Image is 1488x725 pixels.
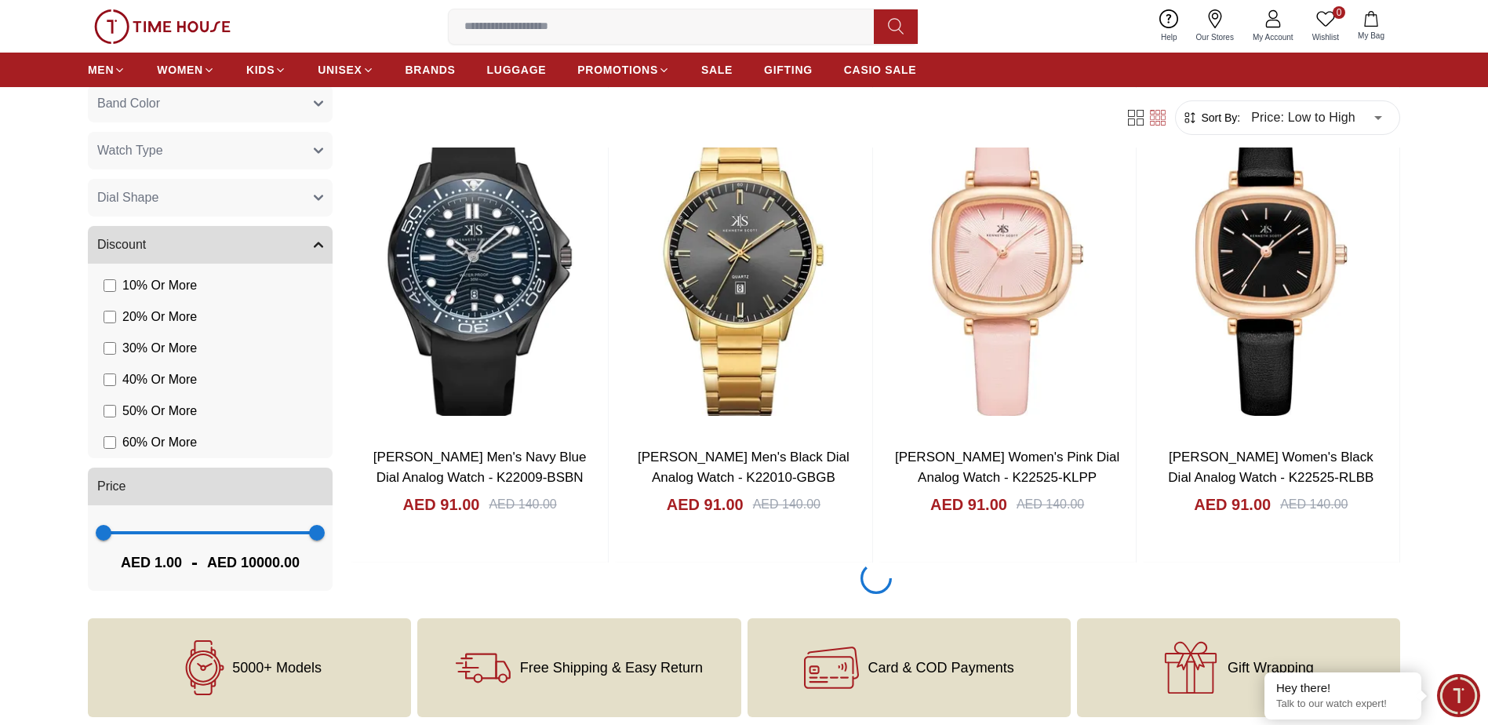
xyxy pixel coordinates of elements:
[1143,99,1399,435] img: Kenneth Scott Women's Black Dial Analog Watch - K22525-RLBB
[97,140,163,159] span: Watch Type
[615,99,871,435] img: Kenneth Scott Men's Black Dial Analog Watch - K22010-GBGB
[122,432,197,451] span: 60 % Or More
[1151,6,1187,46] a: Help
[351,99,608,435] img: Kenneth Scott Men's Navy Blue Dial Analog Watch - K22009-BSBN
[1168,450,1373,485] a: [PERSON_NAME] Women's Black Dial Analog Watch - K22525-RLBB
[1228,660,1314,676] span: Gift Wrapping
[97,476,126,495] span: Price
[104,341,116,354] input: 30% Or More
[104,404,116,417] input: 50% Or More
[1246,31,1300,43] span: My Account
[318,62,362,78] span: UNISEX
[88,56,126,84] a: MEN
[1280,495,1348,514] div: AED 140.00
[157,56,215,84] a: WOMEN
[97,235,146,253] span: Discount
[1198,110,1240,126] span: Sort By:
[88,467,333,505] button: Price
[122,401,197,420] span: 50 % Or More
[487,56,547,84] a: LUGGAGE
[577,62,658,78] span: PROMOTIONS
[1276,698,1410,711] p: Talk to our watch expert!
[1276,680,1410,696] div: Hey there!
[104,435,116,448] input: 60% Or More
[406,56,456,84] a: BRANDS
[520,660,703,676] span: Free Shipping & Easy Return
[318,56,373,84] a: UNISEX
[104,310,116,322] input: 20% Or More
[764,56,813,84] a: GIFTING
[104,279,116,291] input: 10% Or More
[122,338,197,357] span: 30 % Or More
[1194,494,1271,516] h4: AED 91.00
[1155,31,1184,43] span: Help
[1306,31,1345,43] span: Wishlist
[122,275,197,294] span: 10 % Or More
[406,62,456,78] span: BRANDS
[879,99,1136,435] img: Kenneth Scott Women's Pink Dial Analog Watch - K22525-KLPP
[1348,8,1394,45] button: My Bag
[97,188,158,206] span: Dial Shape
[1352,30,1391,42] span: My Bag
[489,495,556,514] div: AED 140.00
[1437,674,1480,717] div: Chat Widget
[1017,495,1084,514] div: AED 140.00
[701,62,733,78] span: SALE
[207,551,300,573] span: AED 10000.00
[868,660,1014,676] span: Card & COD Payments
[1190,31,1240,43] span: Our Stores
[88,225,333,263] button: Discount
[1333,6,1345,19] span: 0
[122,370,197,388] span: 40 % Or More
[182,549,207,574] span: -
[88,62,114,78] span: MEN
[403,494,480,516] h4: AED 91.00
[930,494,1007,516] h4: AED 91.00
[88,178,333,216] button: Dial Shape
[753,495,820,514] div: AED 140.00
[97,93,160,112] span: Band Color
[1303,6,1348,46] a: 0Wishlist
[638,450,850,485] a: [PERSON_NAME] Men's Black Dial Analog Watch - K22010-GBGB
[246,56,286,84] a: KIDS
[104,373,116,385] input: 40% Or More
[1187,6,1243,46] a: Our Stores
[1182,110,1240,126] button: Sort By:
[122,307,197,326] span: 20 % Or More
[94,9,231,44] img: ...
[844,62,917,78] span: CASIO SALE
[121,551,182,573] span: AED 1.00
[88,131,333,169] button: Watch Type
[88,84,333,122] button: Band Color
[487,62,547,78] span: LUGGAGE
[667,494,744,516] h4: AED 91.00
[246,62,275,78] span: KIDS
[844,56,917,84] a: CASIO SALE
[764,62,813,78] span: GIFTING
[577,56,670,84] a: PROMOTIONS
[232,660,322,676] span: 5000+ Models
[895,450,1119,485] a: [PERSON_NAME] Women's Pink Dial Analog Watch - K22525-KLPP
[1240,96,1393,140] div: Price: Low to High
[157,62,203,78] span: WOMEN
[373,450,587,485] a: [PERSON_NAME] Men's Navy Blue Dial Analog Watch - K22009-BSBN
[701,56,733,84] a: SALE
